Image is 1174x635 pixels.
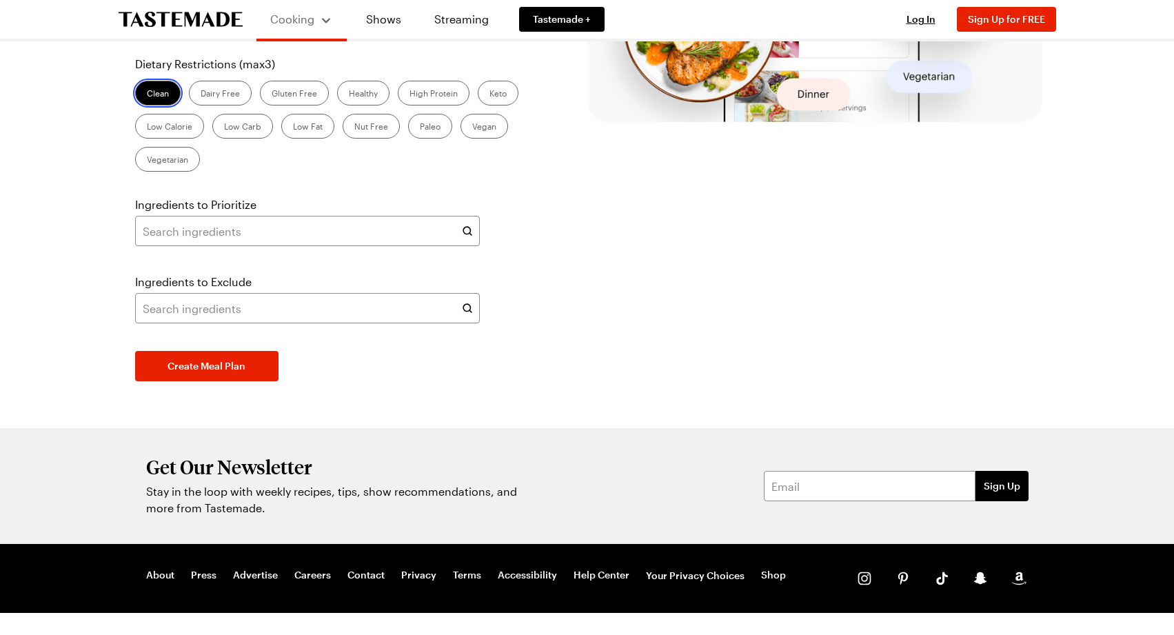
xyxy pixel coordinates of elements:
[270,6,333,33] button: Cooking
[761,569,786,583] a: Shop
[533,12,591,26] span: Tastemade +
[337,81,389,105] label: Healthy
[168,359,245,373] span: Create Meal Plan
[294,569,331,583] a: Careers
[233,569,278,583] a: Advertise
[984,479,1020,493] span: Sign Up
[135,274,252,290] label: Ingredients to Exclude
[498,569,557,583] a: Accessibility
[408,114,452,139] label: Paleo
[135,196,256,213] label: Ingredients to Prioritize
[135,56,543,72] p: Dietary Restrictions (max 3 )
[398,81,469,105] label: High Protein
[270,12,314,26] span: Cooking
[212,114,273,139] label: Low Carb
[135,216,480,246] input: Search ingredients
[135,81,181,105] label: Clean
[574,569,629,583] a: Help Center
[191,569,216,583] a: Press
[764,471,975,501] input: Email
[347,569,385,583] a: Contact
[478,81,518,105] label: Keto
[189,81,252,105] label: Dairy Free
[646,569,745,583] button: Your Privacy Choices
[343,114,400,139] label: Nut Free
[135,147,200,172] label: Vegetarian
[401,569,436,583] a: Privacy
[146,483,525,516] p: Stay in the loop with weekly recipes, tips, show recommendations, and more from Tastemade.
[146,569,786,583] nav: Footer
[119,12,243,28] a: To Tastemade Home Page
[968,13,1045,25] span: Sign Up for FREE
[975,471,1029,501] button: Sign Up
[135,351,279,381] button: Create Meal Plan
[281,114,334,139] label: Low Fat
[461,114,508,139] label: Vegan
[957,7,1056,32] button: Sign Up for FREE
[907,13,935,25] span: Log In
[893,12,949,26] button: Log In
[146,456,525,478] h2: Get Our Newsletter
[146,569,174,583] a: About
[519,7,605,32] a: Tastemade +
[453,569,481,583] a: Terms
[135,293,480,323] input: Search ingredients
[260,81,329,105] label: Gluten Free
[135,114,204,139] label: Low Calorie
